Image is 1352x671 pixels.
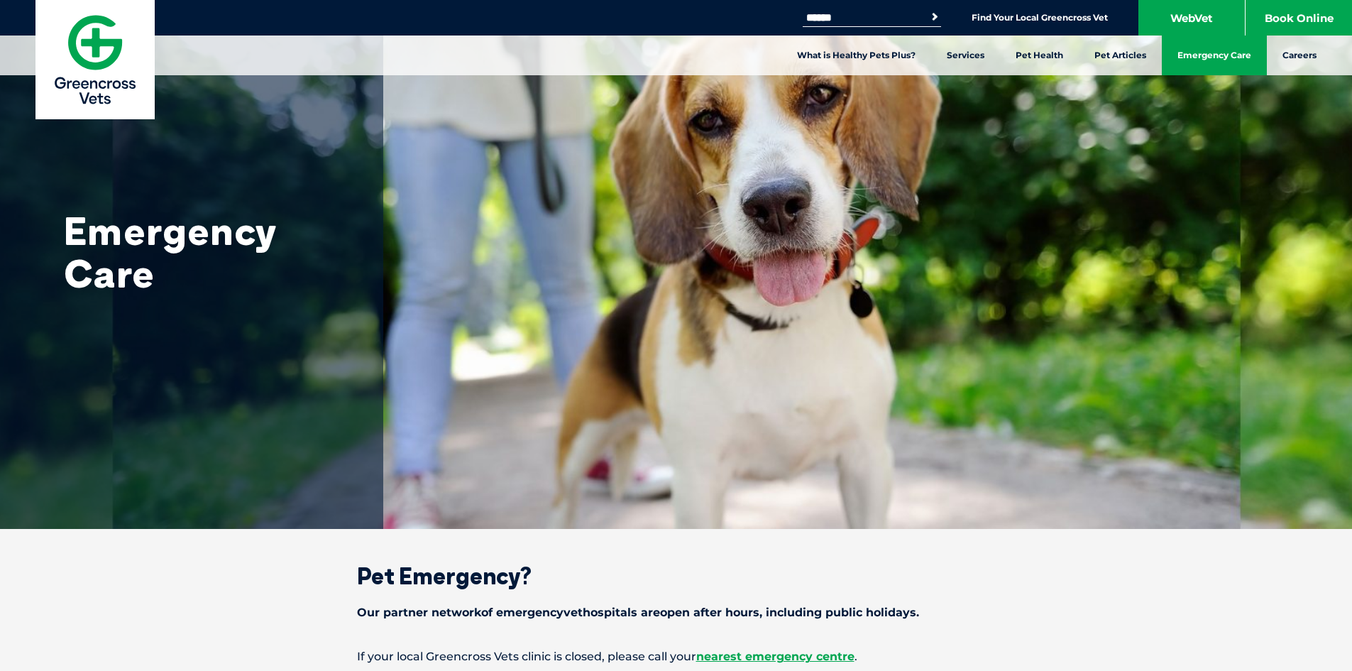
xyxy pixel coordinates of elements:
[781,36,931,75] a: What is Healthy Pets Plus?
[972,12,1108,23] a: Find Your Local Greencross Vet
[1162,36,1267,75] a: Emergency Care
[481,606,564,619] span: of emergency
[931,36,1000,75] a: Services
[1267,36,1332,75] a: Careers
[357,606,481,619] span: Our partner network
[696,650,854,663] a: nearest emergency centre
[1079,36,1162,75] a: Pet Articles
[357,650,696,663] span: If your local Greencross Vets clinic is closed, please call your
[1000,36,1079,75] a: Pet Health
[928,10,942,24] button: Search
[64,209,348,295] h1: Emergency Care
[564,606,583,619] span: vet
[854,650,857,663] span: .
[307,564,1045,587] h2: Pet Emergency?
[641,606,660,619] span: are
[583,606,637,619] span: hospitals
[660,606,919,619] span: open after hours, including public holidays.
